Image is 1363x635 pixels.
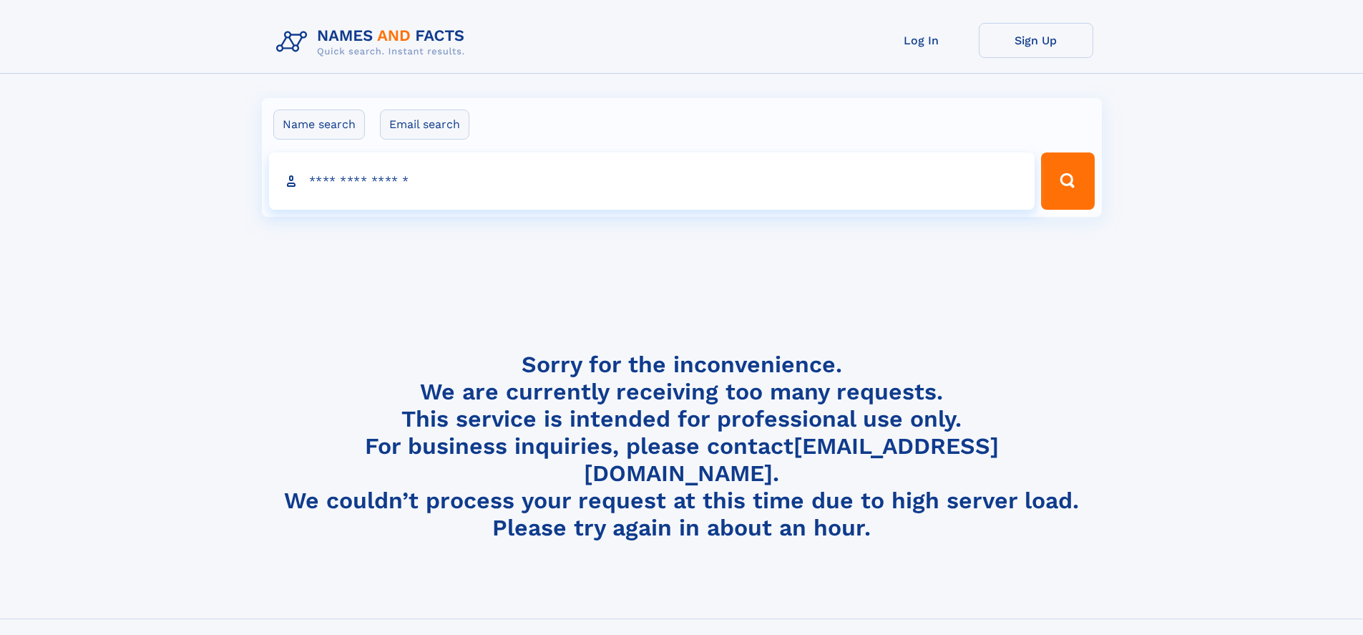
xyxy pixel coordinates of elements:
[270,351,1093,542] h4: Sorry for the inconvenience. We are currently receiving too many requests. This service is intend...
[269,152,1035,210] input: search input
[273,110,365,140] label: Name search
[1041,152,1094,210] button: Search Button
[270,23,477,62] img: Logo Names and Facts
[979,23,1093,58] a: Sign Up
[864,23,979,58] a: Log In
[584,432,999,487] a: [EMAIL_ADDRESS][DOMAIN_NAME]
[380,110,469,140] label: Email search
